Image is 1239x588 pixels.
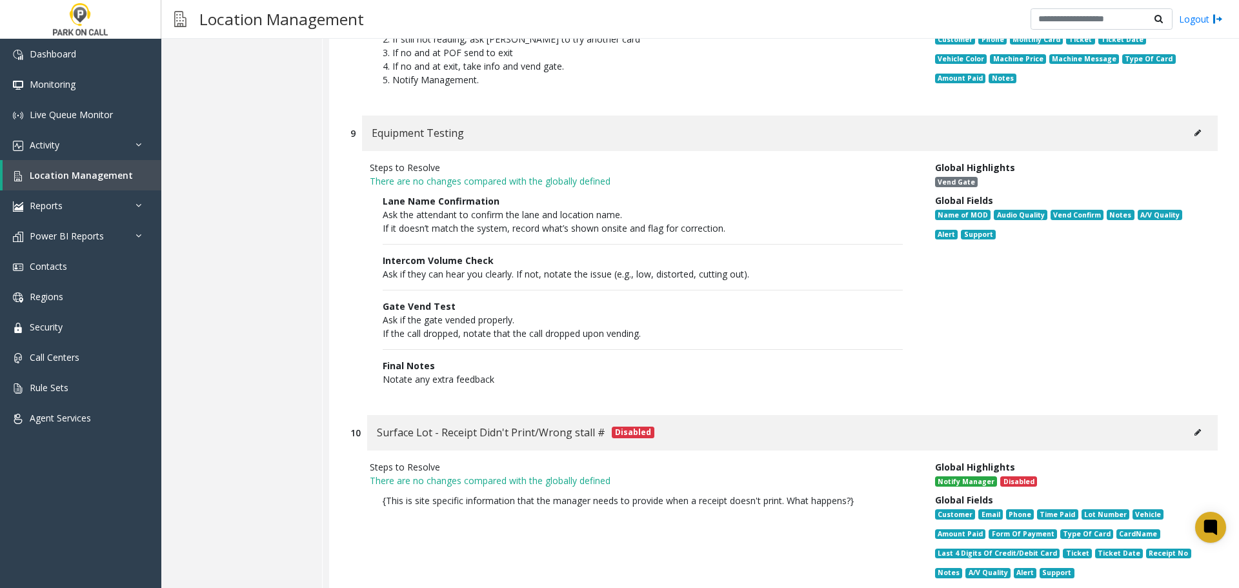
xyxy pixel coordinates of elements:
span: Amount Paid [935,74,985,84]
span: Final Notes [383,360,435,372]
span: Monitoring [30,78,76,90]
span: Vehicle Color [935,54,987,65]
img: 'icon' [13,323,23,333]
img: 'icon' [13,80,23,90]
span: Notes [1107,210,1134,220]
span: Global Highlights [935,461,1015,473]
span: Agent Services [30,412,91,424]
span: Ticket [1063,549,1091,559]
span: Amount Paid [935,529,985,540]
img: 'icon' [13,292,23,303]
span: Email [978,509,1002,520]
span: Form Of Payment [989,529,1056,540]
span: Machine Price [990,54,1045,65]
span: Rule Sets [30,381,68,394]
span: Type Of Card [1060,529,1113,540]
a: Logout [1179,12,1223,26]
div: Steps to Resolve [370,460,916,474]
span: A/V Quality [965,568,1010,578]
span: Notes [935,568,962,578]
img: 'icon' [13,201,23,212]
p: Notate any extra feedback [383,372,903,386]
span: Time Paid [1037,509,1078,520]
div: Steps to Resolve [370,161,916,174]
img: 'icon' [13,232,23,242]
h3: Location Management [193,3,370,35]
img: 'icon' [13,171,23,181]
span: Audio Quality [994,210,1047,220]
span: Alert [935,230,958,240]
span: Customer [935,34,975,45]
p: There are no changes compared with the globally defined [370,174,916,188]
p: Ask if the gate vended properly. [383,313,903,327]
span: Dashboard [30,48,76,60]
span: Global Fields [935,194,993,207]
span: Last 4 Digits Of Credit/Debit Card [935,549,1060,559]
span: Support [961,230,995,240]
span: Regions [30,290,63,303]
span: Lot Number [1082,509,1129,520]
span: Vehicle [1133,509,1163,520]
span: Equipment Testing [372,125,464,141]
span: Power BI Reports [30,230,104,242]
p: {This is site specific information that the manager needs to provide when a receipt doesn't print... [370,487,916,514]
img: 'icon' [13,141,23,151]
img: logout [1213,12,1223,26]
span: Activity [30,139,59,151]
span: Alert [1014,568,1036,578]
span: Contacts [30,260,67,272]
div: 9 [350,127,356,140]
span: CardName [1116,529,1160,540]
img: 'icon' [13,414,23,424]
span: Ticket Date [1095,549,1143,559]
p: Ask the attendant to confirm the lane and location name. [383,208,903,221]
div: 10 [350,426,361,440]
span: Global Fields [935,494,993,506]
img: 'icon' [13,383,23,394]
img: 'icon' [13,50,23,60]
span: Phone [1006,509,1034,520]
span: Global Highlights [935,161,1015,174]
span: Notes [989,74,1016,84]
img: 'icon' [13,262,23,272]
span: Disabled [1000,476,1036,487]
span: Monthly Card [1010,34,1063,45]
span: Notify Manager [935,476,997,487]
span: Support [1040,568,1074,578]
span: Receipt No [1146,549,1191,559]
span: Type Of Card [1122,54,1175,65]
span: Lane Name Confirmation [383,195,499,207]
span: A/V Quality [1138,210,1182,220]
span: Machine Message [1049,54,1119,65]
span: Security [30,321,63,333]
span: Phone [978,34,1006,45]
span: Disabled [612,427,654,438]
span: Surface Lot - Receipt Didn't Print/Wrong stall # [377,424,605,441]
p: If the call dropped, notate that the call dropped upon vending. [383,327,903,340]
img: 'icon' [13,353,23,363]
span: Reports [30,199,63,212]
p: Ask if they can hear you clearly. If not, notate the issue (e.g., low, distorted, cutting out). [383,267,903,281]
span: Ticket [1066,34,1094,45]
p: If it doesn’t match the system, record what’s shown onsite and flag for correction. [383,221,903,235]
span: Intercom Volume Check [383,254,494,267]
span: Live Queue Monitor [30,108,113,121]
span: Name of MOD [935,210,991,220]
img: pageIcon [174,3,186,35]
p: There are no changes compared with the globally defined [370,474,916,487]
span: Call Centers [30,351,79,363]
span: Ticket Date [1098,34,1146,45]
span: Vend Confirm [1051,210,1103,220]
p: 1. Make sure [PERSON_NAME] inserting credit card correctly (mag stripe up) 2. If still not readin... [370,12,916,93]
span: Customer [935,509,975,520]
a: Location Management [3,160,161,190]
span: Location Management [30,169,133,181]
span: Vend Gate [935,177,978,187]
span: Gate Vend Test [383,300,456,312]
img: 'icon' [13,110,23,121]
